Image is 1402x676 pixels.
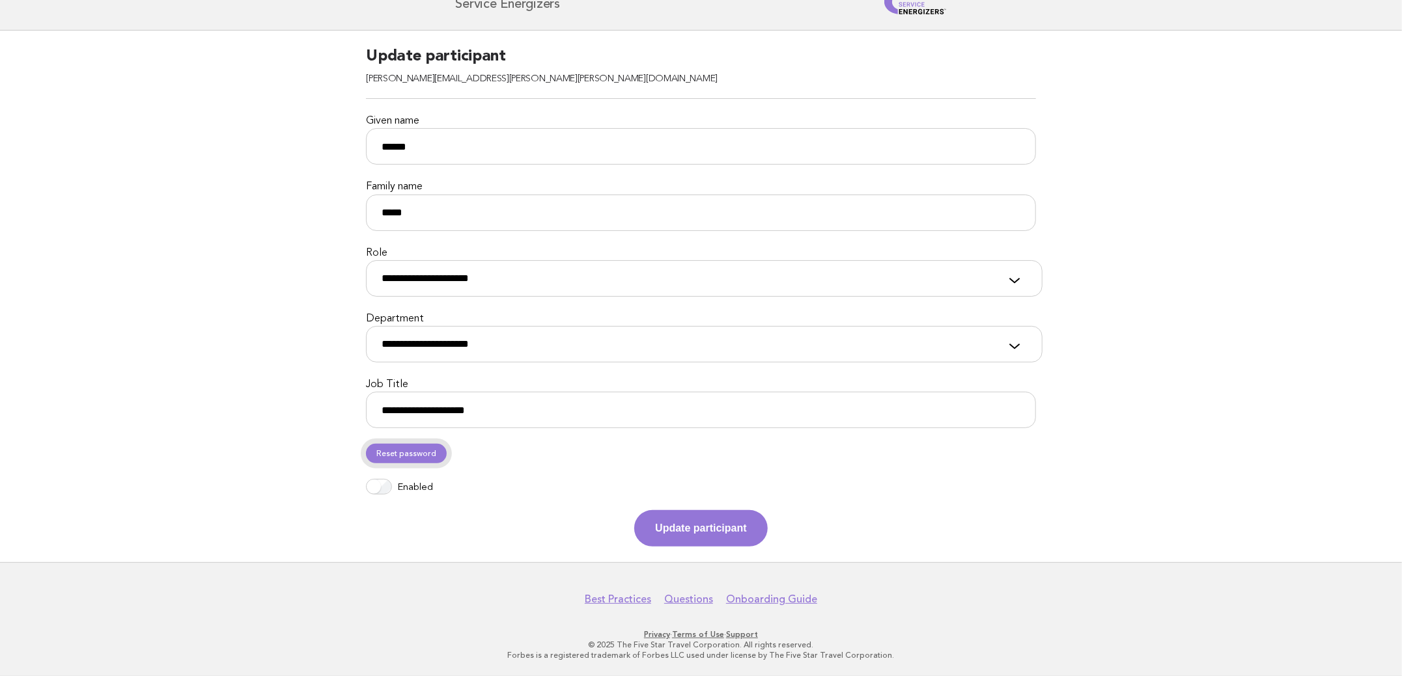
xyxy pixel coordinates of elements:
[366,378,1036,392] label: Job Title
[634,510,767,547] button: Update participant
[664,593,713,606] a: Questions
[303,640,1100,650] p: © 2025 The Five Star Travel Corporation. All rights reserved.
[585,593,651,606] a: Best Practices
[397,481,433,494] label: Enabled
[303,650,1100,660] p: Forbes is a registered trademark of Forbes LLC used under license by The Five Star Travel Corpora...
[303,629,1100,640] p: · ·
[726,593,817,606] a: Onboarding Guide
[366,74,718,84] span: [PERSON_NAME][EMAIL_ADDRESS][PERSON_NAME][PERSON_NAME][DOMAIN_NAME]
[366,444,447,463] a: Reset password
[366,46,1036,99] h2: Update participant
[644,630,670,639] a: Privacy
[366,115,1036,128] label: Given name
[726,630,758,639] a: Support
[366,247,1036,260] label: Role
[672,630,724,639] a: Terms of Use
[366,312,1036,326] label: Department
[366,180,1036,194] label: Family name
